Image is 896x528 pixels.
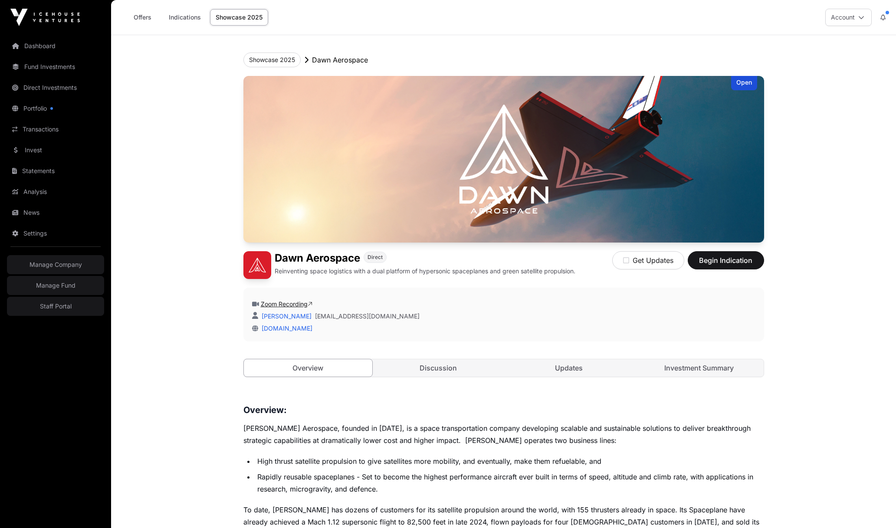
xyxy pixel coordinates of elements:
a: Transactions [7,120,104,139]
a: Settings [7,224,104,243]
a: [DOMAIN_NAME] [258,325,312,332]
a: Investment Summary [635,359,764,377]
h1: Dawn Aerospace [275,251,360,265]
a: Staff Portal [7,297,104,316]
a: Overview [243,359,373,377]
img: Icehouse Ventures Logo [10,9,80,26]
img: Dawn Aerospace [243,251,271,279]
p: Reinventing space logistics with a dual platform of hypersonic spaceplanes and green satellite pr... [275,267,575,275]
p: Dawn Aerospace [312,55,368,65]
a: Offers [125,9,160,26]
a: Manage Fund [7,276,104,295]
button: Account [825,9,872,26]
a: Invest [7,141,104,160]
button: Showcase 2025 [243,52,301,67]
a: Fund Investments [7,57,104,76]
a: Indications [163,9,207,26]
a: Begin Indication [688,260,764,269]
a: [EMAIL_ADDRESS][DOMAIN_NAME] [315,312,420,321]
a: Analysis [7,182,104,201]
img: Dawn Aerospace [243,76,764,243]
a: Portfolio [7,99,104,118]
span: Direct [368,254,383,261]
h3: Overview: [243,403,764,417]
a: [PERSON_NAME] [260,312,312,320]
a: News [7,203,104,222]
li: Rapidly reusable spaceplanes - Set to become the highest performance aircraft ever built in terms... [255,471,764,495]
a: Manage Company [7,255,104,274]
a: Showcase 2025 [210,9,268,26]
a: Direct Investments [7,78,104,97]
button: Begin Indication [688,251,764,269]
a: Updates [505,359,633,377]
span: Begin Indication [699,255,753,266]
div: Open [731,76,757,90]
p: [PERSON_NAME] Aerospace, founded in [DATE], is a space transportation company developing scalable... [243,422,764,446]
a: Zoom Recording [261,300,312,308]
a: Statements [7,161,104,180]
nav: Tabs [244,359,764,377]
a: Dashboard [7,36,104,56]
iframe: Chat Widget [853,486,896,528]
button: Get Updates [612,251,684,269]
li: High thrust satellite propulsion to give satellites more mobility, and eventually, make them refu... [255,455,764,467]
a: Discussion [374,359,503,377]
